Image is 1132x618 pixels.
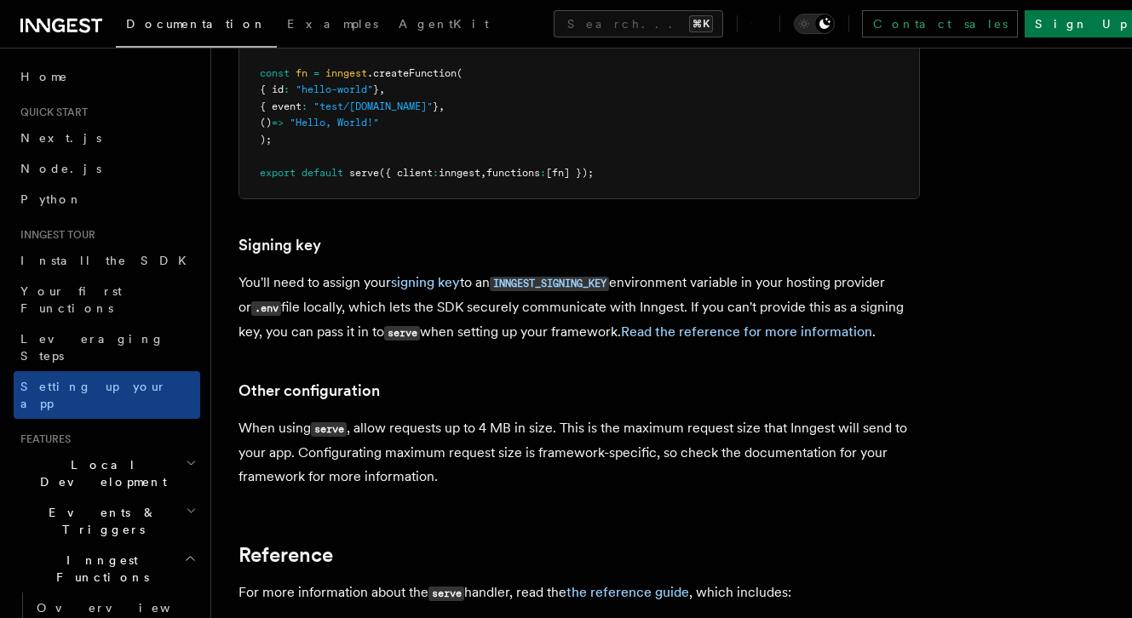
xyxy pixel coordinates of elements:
[439,167,480,179] span: inngest
[238,271,920,345] p: You'll need to assign your to an environment variable in your hosting provider or file locally, w...
[367,67,457,79] span: .createFunction
[325,67,367,79] span: inngest
[433,167,439,179] span: :
[287,17,378,31] span: Examples
[862,10,1018,37] a: Contact sales
[14,432,71,446] span: Features
[540,167,546,179] span: :
[14,153,200,184] a: Node.js
[20,68,68,85] span: Home
[554,10,723,37] button: Search...⌘K
[439,100,445,112] span: ,
[20,380,167,410] span: Setting up your app
[238,543,333,567] a: Reference
[296,67,307,79] span: fn
[546,167,594,179] span: [fn] });
[20,254,197,267] span: Install the SDK
[14,449,200,497] button: Local Development
[490,277,609,291] code: INNGEST_SIGNING_KEY
[689,15,713,32] kbd: ⌘K
[486,167,540,179] span: functions
[399,17,489,31] span: AgentKit
[126,17,267,31] span: Documentation
[480,167,486,179] span: ,
[260,83,284,95] span: { id
[238,379,380,403] a: Other configuration
[349,167,379,179] span: serve
[14,545,200,592] button: Inngest Functions
[277,5,388,46] a: Examples
[116,5,277,48] a: Documentation
[14,276,200,323] a: Your first Functions
[566,584,689,600] a: the reference guide
[311,422,347,437] code: serve
[388,5,499,46] a: AgentKit
[238,581,920,605] p: For more information about the handler, read the , which includes:
[14,184,200,215] a: Python
[290,117,379,129] span: "Hello, World!"
[14,497,200,545] button: Events & Triggers
[260,100,302,112] span: { event
[373,83,379,95] span: }
[14,504,186,538] span: Events & Triggers
[428,587,464,601] code: serve
[14,61,200,92] a: Home
[379,83,385,95] span: ,
[14,123,200,153] a: Next.js
[490,274,609,290] a: INNGEST_SIGNING_KEY
[20,131,101,145] span: Next.js
[296,83,373,95] span: "hello-world"
[302,167,343,179] span: default
[457,67,463,79] span: (
[20,192,83,206] span: Python
[260,134,272,146] span: );
[251,301,281,316] code: .env
[260,167,296,179] span: export
[14,245,200,276] a: Install the SDK
[379,167,433,179] span: ({ client
[794,14,835,34] button: Toggle dark mode
[302,100,307,112] span: :
[14,371,200,419] a: Setting up your app
[621,323,872,340] a: Read the reference for more information
[313,67,319,79] span: =
[238,233,321,257] a: Signing key
[284,83,290,95] span: :
[433,100,439,112] span: }
[20,162,101,175] span: Node.js
[384,326,420,340] code: serve
[14,456,186,490] span: Local Development
[37,601,212,615] span: Overview
[238,416,920,489] p: When using , allow requests up to 4 MB in size. This is the maximum request size that Inngest wil...
[20,332,164,363] span: Leveraging Steps
[313,100,433,112] span: "test/[DOMAIN_NAME]"
[272,117,284,129] span: =>
[260,117,272,129] span: ()
[14,228,95,242] span: Inngest tour
[14,552,184,586] span: Inngest Functions
[14,323,200,371] a: Leveraging Steps
[260,67,290,79] span: const
[14,106,88,119] span: Quick start
[391,274,460,290] a: signing key
[20,284,122,315] span: Your first Functions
